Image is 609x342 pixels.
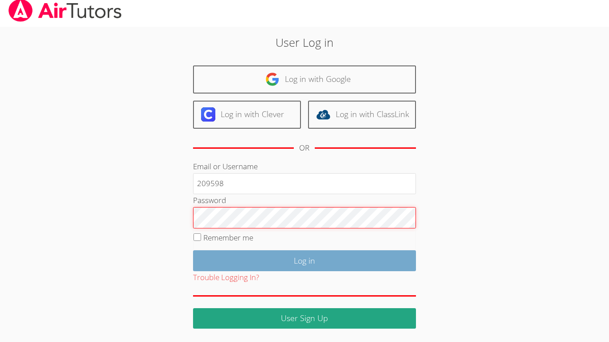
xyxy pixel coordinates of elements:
[193,65,416,94] a: Log in with Google
[308,101,416,129] a: Log in with ClassLink
[193,195,226,205] label: Password
[140,34,469,51] h2: User Log in
[203,232,253,243] label: Remember me
[193,308,416,329] a: User Sign Up
[299,142,309,155] div: OR
[193,101,301,129] a: Log in with Clever
[193,161,258,171] label: Email or Username
[316,107,330,122] img: classlink-logo-d6bb404cc1216ec64c9a2012d9dc4662098be43eaf13dc465df04b49fa7ab582.svg
[201,107,215,122] img: clever-logo-6eab21bc6e7a338710f1a6ff85c0baf02591cd810cc4098c63d3a4b26e2feb20.svg
[265,72,280,86] img: google-logo-50288ca7cdecda66e5e0955fdab243c47b7ad437acaf1139b6f446037453330a.svg
[193,271,259,284] button: Trouble Logging In?
[193,250,416,271] input: Log in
